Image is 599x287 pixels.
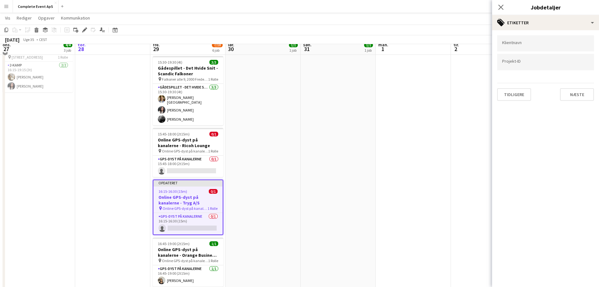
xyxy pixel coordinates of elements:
[153,84,223,125] app-card-role: Gådespillet - Det Hvide Snit3/315:30-19:30 (4t)[PERSON_NAME][GEOGRAPHIC_DATA][PERSON_NAME][PERSON...
[2,45,11,53] span: 27
[153,180,223,185] div: Opdateret
[228,42,234,48] span: lør.
[502,41,589,46] input: Skriv for at søge efter klientetiketter...
[209,241,218,246] span: 1/1
[208,258,218,263] span: 1 Rolle
[64,48,72,53] div: 3 job
[64,43,72,47] span: 4/4
[162,149,208,153] span: Online GPS-dyst på kanalerne
[153,213,223,234] app-card-role: GPS-dyst på kanalerne0/116:15-16:30 (15m)
[3,40,73,92] app-job-card: 16:15-19:15 (3t)2/22-kamp - Specialisterne ApS [STREET_ADDRESS]1 Rolle2-kamp2/216:15-19:15 (3t)[P...
[289,48,297,53] div: 1 job
[21,37,36,42] span: Uge 35
[153,265,223,287] app-card-role: GPS-dyst på kanalerne1/116:45-19:00 (2t15m)[PERSON_NAME]
[208,149,218,153] span: 1 Rolle
[61,15,90,21] span: Kommunikation
[5,37,19,43] div: [DATE]
[303,42,312,48] span: søn.
[3,14,13,22] a: Vis
[77,45,86,53] span: 28
[153,137,223,148] h3: Online GPS-dyst på kanalerne - Ricoh Lounge
[502,59,589,65] input: Skriv for at søge efter projekt-ID-etiketter...
[364,48,373,53] div: 1 job
[39,37,47,42] div: CEST
[364,43,373,47] span: 1/1
[212,43,223,47] span: 7/10
[158,189,187,194] span: 16:15-16:30 (15m)
[377,45,388,53] span: 1
[153,194,223,206] h3: Online GPS-dyst på kanalerne - Tryg A/S
[3,42,11,48] span: ons.
[3,62,73,92] app-card-role: 2-kamp2/216:15-19:15 (3t)[PERSON_NAME][PERSON_NAME]
[14,14,34,22] a: Rediger
[227,45,234,53] span: 30
[209,60,218,65] span: 3/3
[163,206,208,211] span: Online GPS-dyst på kanalerne
[12,55,43,60] span: [STREET_ADDRESS]
[158,132,190,136] span: 15:45-18:00 (2t15m)
[5,15,10,21] span: Vis
[78,42,86,48] span: tor.
[378,42,388,48] span: man.
[38,15,55,21] span: Opgaver
[17,15,32,21] span: Rediger
[158,60,182,65] span: 15:30-19:30 (4t)
[209,132,218,136] span: 0/1
[36,14,57,22] a: Opgaver
[153,180,223,235] app-job-card: Opdateret16:15-16:30 (15m)0/1Online GPS-dyst på kanalerne - Tryg A/S Online GPS-dyst på kanalerne...
[153,56,223,125] app-job-card: 15:30-19:30 (4t)3/3Gådespillet - Det Hvide Snit - Scandic Falkoner Falkoner alle 9, 2000 Frederik...
[153,42,160,48] span: fre.
[158,241,190,246] span: 16:45-19:00 (2t15m)
[152,45,160,53] span: 29
[162,258,208,263] span: Online GPS-dyst på kanalerne
[289,43,298,47] span: 1/1
[212,48,222,53] div: 6 job
[13,0,58,13] button: Complete Event ApS
[492,15,599,30] div: Etiketter
[560,88,594,101] button: Næste
[208,206,218,211] span: 1 Rolle
[209,189,218,194] span: 0/1
[153,65,223,77] h3: Gådespillet - Det Hvide Snit - Scandic Falkoner
[153,128,223,177] app-job-card: 15:45-18:00 (2t15m)0/1Online GPS-dyst på kanalerne - Ricoh Lounge Online GPS-dyst på kanalerne1 R...
[58,55,68,60] span: 1 Rolle
[162,77,208,82] span: Falkoner alle 9, 2000 Frederiksberg - Scandic Falkoner
[153,238,223,287] app-job-card: 16:45-19:00 (2t15m)1/1Online GPS-dyst på kanalerne - Orange Business [GEOGRAPHIC_DATA] Online GPS...
[153,247,223,258] h3: Online GPS-dyst på kanalerne - Orange Business [GEOGRAPHIC_DATA]
[453,42,459,48] span: tir.
[452,45,459,53] span: 2
[302,45,312,53] span: 31
[497,88,531,101] button: Tidligere
[492,3,599,11] h3: Jobdetaljer
[208,77,218,82] span: 1 Rolle
[58,14,92,22] a: Kommunikation
[153,156,223,177] app-card-role: GPS-dyst på kanalerne0/115:45-18:00 (2t15m)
